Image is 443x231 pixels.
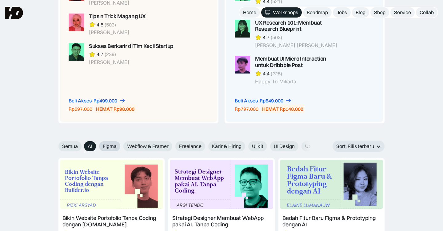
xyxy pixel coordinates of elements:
div: (239) [105,51,116,58]
div: Jobs [337,9,347,16]
div: (503) [105,22,116,28]
div: Sukses Berkarir di Tim Kecil Startup [89,43,174,50]
div: Rp649.000 [260,98,283,104]
div: 4.7 [263,34,269,41]
form: Email Form [58,141,314,151]
div: Rp597.000 [69,106,92,112]
div: Sort: Rilis terbaru [333,141,385,152]
a: Service [390,7,415,18]
span: Webflow & Framer [127,143,169,149]
div: Beli Akses [235,98,258,104]
div: Happy Tri Miliarta [255,79,341,85]
span: Freelance [179,143,202,149]
div: Beli Akses [69,98,92,104]
span: AI [88,143,92,149]
div: 4.7 [97,51,103,58]
div: Home [243,9,256,16]
a: Shop [370,7,389,18]
div: HEMAT Rp148.000 [262,106,303,112]
a: Jobs [333,7,351,18]
span: UX Design [305,143,328,149]
div: Dwinawan [255,6,341,12]
div: Collab [420,9,434,16]
div: Roadmap [307,9,328,16]
div: Tips n Trick Magang UX [89,13,146,20]
a: UX Research 101: Membuat Research Blueprint4.7(503)[PERSON_NAME] [PERSON_NAME] [235,20,341,49]
div: Rp499.000 [94,98,117,104]
div: Blog [356,9,365,16]
a: Workshops [261,7,302,18]
div: Workshops [273,9,298,16]
div: [PERSON_NAME] [89,59,174,65]
a: Roadmap [303,7,332,18]
a: Tips n Trick Magang UX4.5(503)[PERSON_NAME] [69,13,174,36]
div: Membuat UI Micro Interaction untuk Dribbble Post [255,56,341,69]
div: 4.5 [97,22,103,28]
a: Collab [416,7,437,18]
a: Sukses Berkarir di Tim Kecil Startup4.7(239)[PERSON_NAME] [69,43,174,66]
div: [PERSON_NAME] [89,30,146,35]
div: [PERSON_NAME] [PERSON_NAME] [255,42,341,48]
div: (503) [271,34,282,41]
a: Blog [352,7,369,18]
div: (225) [271,70,282,77]
span: Figma [103,143,117,149]
a: Membuat UI Micro Interaction untuk Dribbble Post4.4(225)Happy Tri Miliarta [235,56,341,85]
div: 4.4 [263,70,269,77]
div: Shop [374,9,385,16]
a: Beli AksesRp649.000 [235,98,292,104]
span: Semua [62,143,78,149]
div: Sort: Rilis terbaru [336,143,374,149]
span: UI Kit [252,143,263,149]
span: UI Design [274,143,295,149]
a: Home [239,7,260,18]
div: UX Research 101: Membuat Research Blueprint [255,20,341,33]
div: Service [394,9,411,16]
span: Karir & Hiring [212,143,241,149]
a: Beli AksesRp499.000 [69,98,126,104]
div: Rp797.000 [235,106,258,112]
div: HEMAT Rp98.000 [96,106,134,112]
